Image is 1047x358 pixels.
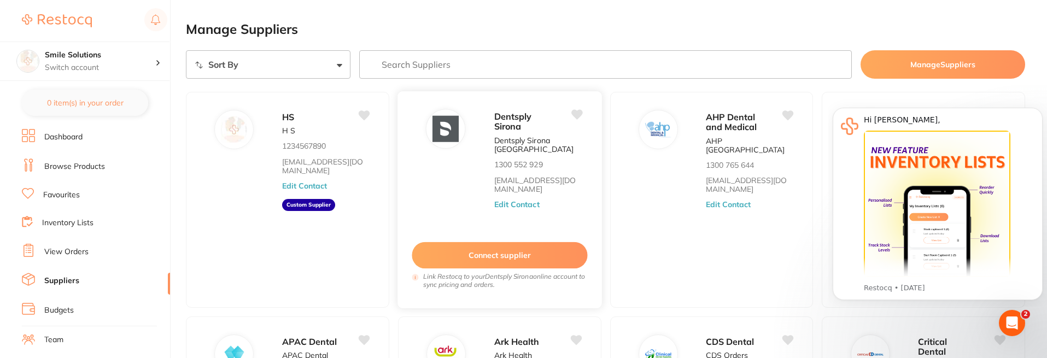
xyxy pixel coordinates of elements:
button: Edit Contact [706,200,751,209]
span: Critical Dental [918,336,947,357]
iframe: Intercom notifications message [828,98,1047,307]
aside: Custom Supplier [282,199,335,211]
img: AHP Dental and Medical [645,116,671,143]
i: Link Restocq to your Dentsply Sirona online account to sync pricing and orders. [423,273,587,289]
button: ManageSuppliers [861,50,1025,79]
span: Dentsply Sirona [494,110,532,132]
a: Restocq Logo [22,8,92,33]
a: Dashboard [44,132,83,143]
a: Inventory Lists [42,218,93,228]
img: Smile Solutions [17,50,39,72]
img: HS [221,116,248,143]
a: Team [44,334,63,345]
a: Favourites [43,190,80,201]
button: Edit Contact [494,200,540,209]
p: 1234567890 [282,142,326,150]
a: [EMAIL_ADDRESS][DOMAIN_NAME] [706,176,793,193]
p: AHP [GEOGRAPHIC_DATA] [706,137,793,154]
span: APAC Dental [282,336,337,347]
p: H S [282,126,295,135]
input: Search Suppliers [359,50,852,79]
p: 1300 552 929 [494,160,543,169]
span: CDS Dental [706,336,754,347]
h2: Manage Suppliers [186,22,1025,37]
a: Browse Products [44,161,105,172]
p: Switch account [45,62,155,73]
iframe: Intercom live chat [999,310,1025,336]
a: [EMAIL_ADDRESS][DOMAIN_NAME] [494,176,582,194]
button: Edit Contact [282,181,327,190]
button: 0 item(s) in your order [22,90,148,116]
a: Suppliers [44,275,79,286]
a: Budgets [44,305,74,316]
button: Connect supplier [412,242,587,269]
a: View Orders [44,247,89,257]
img: Dentsply Sirona [432,116,459,142]
a: [EMAIL_ADDRESS][DOMAIN_NAME] [282,157,369,175]
h4: Smile Solutions [45,50,155,61]
p: 1300 765 644 [706,161,754,169]
span: 2 [1021,310,1030,319]
p: Dentsply Sirona [GEOGRAPHIC_DATA] [494,136,582,154]
img: Restocq Logo [22,14,92,27]
span: Ark Health [494,336,539,347]
span: AHP Dental and Medical [706,111,757,132]
span: HS [282,111,294,122]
